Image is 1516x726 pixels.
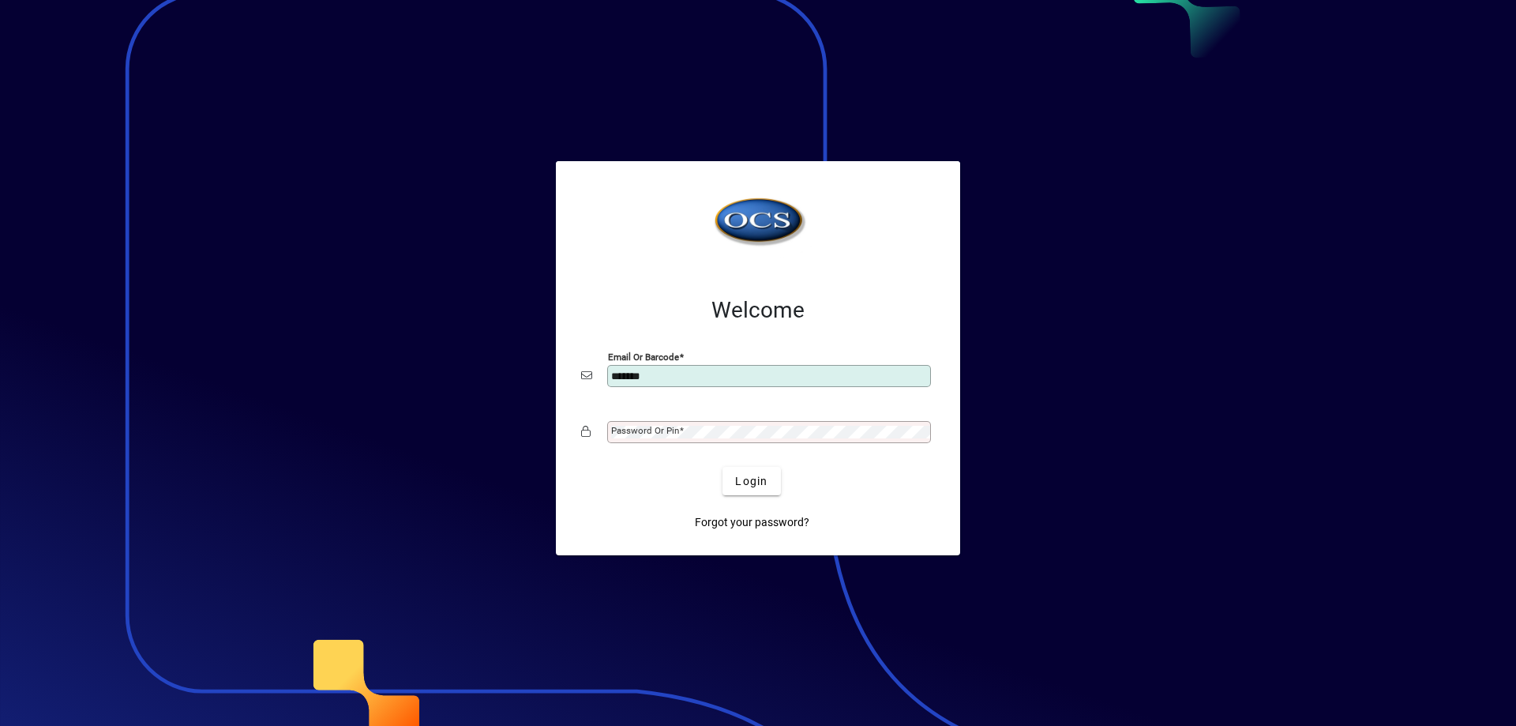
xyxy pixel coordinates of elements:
span: Forgot your password? [695,514,809,531]
a: Forgot your password? [689,508,816,536]
button: Login [722,467,780,495]
span: Login [735,473,767,490]
mat-label: Email or Barcode [608,352,679,363]
h2: Welcome [581,297,935,324]
mat-label: Password or Pin [611,425,679,436]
